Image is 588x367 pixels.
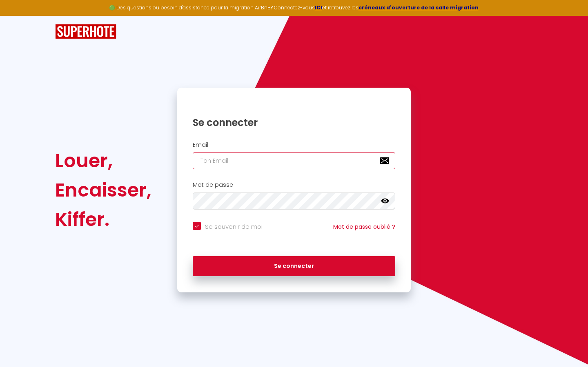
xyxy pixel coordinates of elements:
[55,146,151,175] div: Louer,
[193,116,395,129] h1: Se connecter
[55,175,151,205] div: Encaisser,
[193,181,395,188] h2: Mot de passe
[55,24,116,39] img: SuperHote logo
[193,141,395,148] h2: Email
[55,205,151,234] div: Kiffer.
[193,152,395,169] input: Ton Email
[7,3,31,28] button: Ouvrir le widget de chat LiveChat
[193,256,395,276] button: Se connecter
[359,4,479,11] a: créneaux d'ouverture de la salle migration
[333,223,395,231] a: Mot de passe oublié ?
[315,4,322,11] a: ICI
